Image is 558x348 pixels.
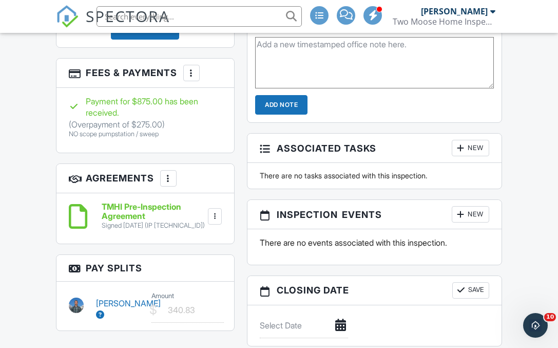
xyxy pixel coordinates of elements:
div: Two Moose Home Inspections [393,16,495,27]
div: There are no tasks associated with this inspection. [254,171,495,181]
span: Associated Tasks [277,141,376,155]
img: The Best Home Inspection Software - Spectora [56,5,79,28]
span: Inspection [277,208,338,222]
div: Signed [DATE] (IP [TECHNICAL_ID]) [102,222,206,230]
div: New [452,140,489,156]
div: New [452,206,489,223]
iframe: Intercom live chat [523,313,548,338]
span: SPECTORA [86,5,170,27]
input: Search everything... [97,6,302,27]
p: There are no events associated with this inspection. [260,237,489,248]
a: [PERSON_NAME] [96,298,161,320]
span: 10 [544,313,556,321]
label: Amount [151,291,174,301]
div: [PERSON_NAME] [421,6,488,16]
input: Add Note [255,95,307,115]
span: Events [342,208,382,222]
button: Save [452,282,489,299]
h6: TMHI Pre-Inspection Agreement [102,203,206,221]
input: Select Date [260,313,348,338]
div: $ [149,301,157,319]
div: Payment for $875.00 has been received. [69,96,222,119]
a: TMHI Pre-Inspection Agreement Signed [DATE] (IP [TECHNICAL_ID]) [102,203,206,230]
div: (Overpayment of $275.00) [69,119,165,130]
h3: Pay Splits [56,255,234,282]
span: Closing date [277,283,349,297]
h3: Agreements [56,164,234,193]
h3: Fees & Payments [56,59,234,88]
img: sheatmhi.02.jpg [69,298,84,313]
p: NO scope pumpstation / sweep [69,130,222,138]
a: SPECTORA [56,14,170,35]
